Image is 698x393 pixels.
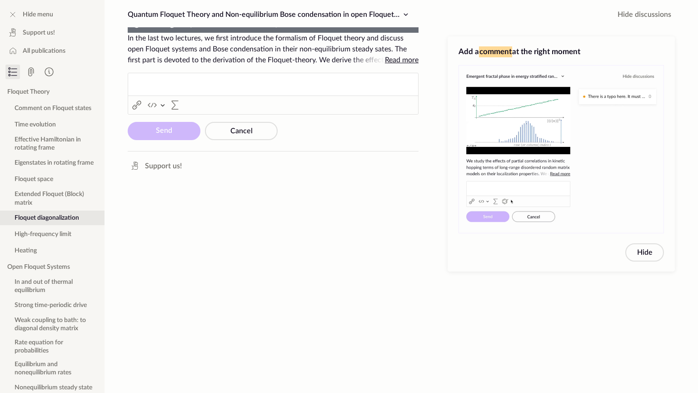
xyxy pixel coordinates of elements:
[479,46,512,57] span: comment
[128,11,423,18] span: Quantum Floquet Theory and Non-equilibrium Bose condensation in open Floquet Systems
[124,7,415,22] button: Quantum Floquet Theory and Non-equilibrium Bose condensation in open Floquet Systems
[23,10,53,19] span: Hide menu
[385,56,419,64] span: Read more
[459,46,664,57] h3: Add a at the right moment
[128,33,419,65] span: In the last two lectures, we first introduce the formalism of Floquet theory and discuss open Flo...
[23,46,65,55] span: All publications
[625,243,664,262] button: Hide
[128,122,200,140] button: Send
[23,28,55,37] span: Support us!
[126,159,185,173] a: Support us!
[230,127,253,135] span: Cancel
[145,161,182,171] span: Support us!
[618,9,671,20] span: Hide discussions
[205,122,278,140] button: Cancel
[156,127,172,134] span: Send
